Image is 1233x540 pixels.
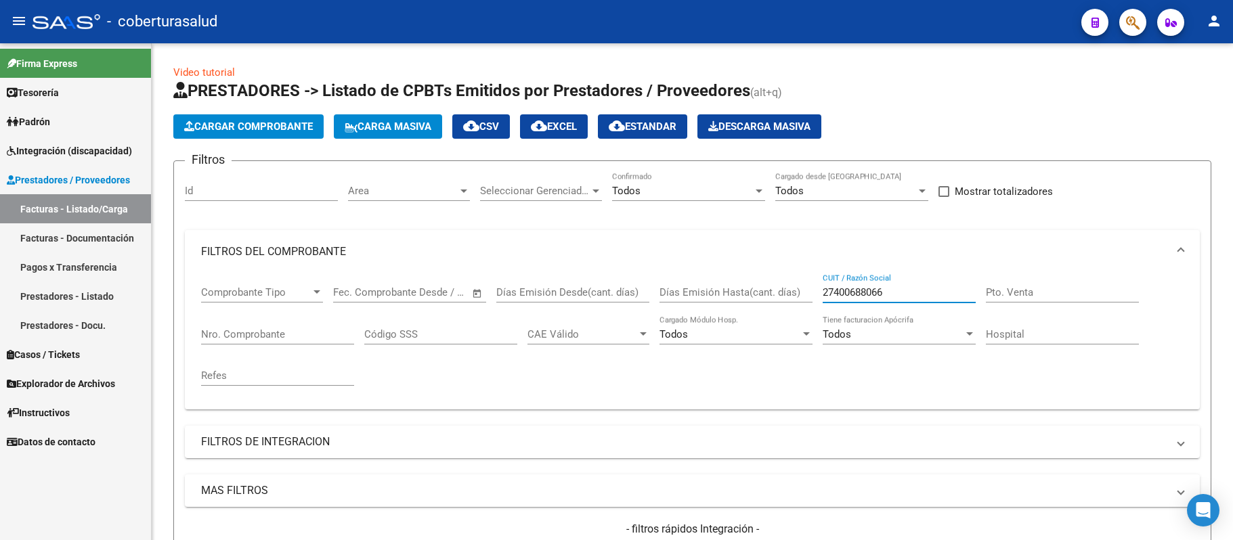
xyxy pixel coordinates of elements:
app-download-masive: Descarga masiva de comprobantes (adjuntos) [697,114,821,139]
span: Area [348,185,458,197]
mat-panel-title: FILTROS DE INTEGRACION [201,434,1167,449]
span: Explorador de Archivos [7,376,115,391]
button: Cargar Comprobante [173,114,324,139]
span: Estandar [609,120,676,133]
span: CSV [463,120,499,133]
button: Estandar [598,114,687,139]
span: Instructivos [7,405,70,420]
span: Descarga Masiva [708,120,810,133]
mat-panel-title: FILTROS DEL COMPROBANTE [201,244,1167,259]
div: FILTROS DEL COMPROBANTE [185,273,1200,409]
mat-icon: cloud_download [609,118,625,134]
button: Open calendar [470,286,485,301]
mat-icon: person [1206,13,1222,29]
span: Todos [775,185,804,197]
input: End date [389,286,455,298]
mat-expansion-panel-header: MAS FILTROS [185,474,1200,507]
span: (alt+q) [750,86,782,99]
mat-expansion-panel-header: FILTROS DE INTEGRACION [185,426,1200,458]
span: Todos [612,185,641,197]
span: CAE Válido [527,328,637,340]
mat-expansion-panel-header: FILTROS DEL COMPROBANTE [185,230,1200,273]
span: Tesorería [7,85,59,100]
mat-icon: cloud_download [463,118,479,134]
span: Comprobante Tipo [201,286,311,298]
span: Seleccionar Gerenciador [480,185,590,197]
button: CSV [452,114,510,139]
span: Casos / Tickets [7,347,80,362]
span: PRESTADORES -> Listado de CPBTs Emitidos por Prestadores / Proveedores [173,81,750,100]
button: Descarga Masiva [697,114,821,139]
input: Start date [333,286,377,298]
mat-icon: cloud_download [531,118,547,134]
button: Carga Masiva [334,114,442,139]
span: Mostrar totalizadores [955,183,1053,200]
span: Padrón [7,114,50,129]
span: Todos [659,328,688,340]
span: Todos [823,328,851,340]
span: Prestadores / Proveedores [7,173,130,187]
span: - coberturasalud [107,7,217,37]
button: EXCEL [520,114,588,139]
mat-panel-title: MAS FILTROS [201,483,1167,498]
h3: Filtros [185,150,232,169]
span: Firma Express [7,56,77,71]
mat-icon: menu [11,13,27,29]
a: Video tutorial [173,66,235,78]
span: Integración (discapacidad) [7,143,132,158]
div: Open Intercom Messenger [1187,494,1219,526]
span: Cargar Comprobante [184,120,313,133]
span: EXCEL [531,120,577,133]
h4: - filtros rápidos Integración - [185,522,1200,537]
span: Datos de contacto [7,434,95,449]
span: Carga Masiva [345,120,431,133]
